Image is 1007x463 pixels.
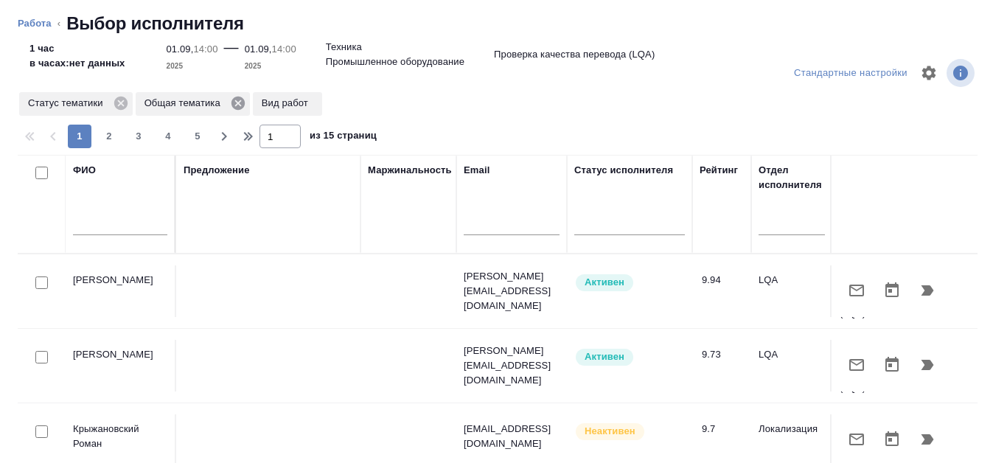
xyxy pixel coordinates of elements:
input: Выбери исполнителей, чтобы отправить приглашение на работу [35,351,48,363]
span: Настроить таблицу [911,55,947,91]
div: Наши пути разошлись: исполнитель с нами не работает [574,422,685,442]
div: Статус исполнителя [574,163,673,178]
p: Активен [585,275,624,290]
nav: breadcrumb [18,12,989,35]
div: Отдел исполнителя [759,163,825,192]
p: Проверка качества перевода (LQA) [840,262,906,321]
input: Выбери исполнителей, чтобы отправить приглашение на работу [35,276,48,289]
div: split button [790,62,911,85]
span: 3 [127,129,150,144]
input: Выбери исполнителей, чтобы отправить приглашение на работу [35,425,48,438]
span: 5 [186,129,209,144]
p: Проверка качества перевода (LQA) [494,47,655,62]
div: 9.94 [702,273,744,288]
button: Открыть календарь загрузки [874,422,910,457]
p: Проверка качества перевода (LQA) [840,336,906,395]
button: Продолжить [910,273,945,308]
td: LQA [751,340,832,391]
p: Техника [326,40,362,55]
div: — [224,35,239,74]
p: 01.09, [167,43,194,55]
div: Статус тематики [19,92,133,116]
button: 2 [97,125,121,148]
button: Отправить предложение о работе [839,347,874,383]
p: 1 час [29,41,125,56]
p: Общая тематика [144,96,226,111]
td: [PERSON_NAME] [66,265,176,317]
button: 5 [186,125,209,148]
p: 14:00 [193,43,217,55]
div: Предложение [184,163,250,178]
a: Работа [18,18,52,29]
p: [EMAIL_ADDRESS][DOMAIN_NAME] [464,422,560,451]
p: 01.09, [245,43,272,55]
div: 9.7 [702,422,744,436]
span: 4 [156,129,180,144]
p: Статус тематики [28,96,108,111]
button: Отправить предложение о работе [839,273,874,308]
div: Email [464,163,489,178]
button: Продолжить [910,347,945,383]
button: 4 [156,125,180,148]
button: Открыть календарь загрузки [874,347,910,383]
p: Неактивен [585,424,635,439]
button: Открыть календарь загрузки [874,273,910,308]
td: LQA [751,265,832,317]
p: Активен [585,349,624,364]
button: 3 [127,125,150,148]
h2: Выбор исполнителя [66,12,244,35]
span: Посмотреть информацию [947,59,978,87]
p: Вид работ [262,96,313,111]
div: 9.73 [702,347,744,362]
span: 2 [97,129,121,144]
div: Рядовой исполнитель: назначай с учетом рейтинга [574,273,685,293]
span: из 15 страниц [310,127,377,148]
div: Маржинальность [368,163,452,178]
div: Рейтинг [700,163,738,178]
button: Отправить предложение о работе [839,422,874,457]
div: Рядовой исполнитель: назначай с учетом рейтинга [574,347,685,367]
button: Продолжить [910,422,945,457]
p: [PERSON_NAME][EMAIL_ADDRESS][DOMAIN_NAME] [464,344,560,388]
td: [PERSON_NAME] [66,340,176,391]
div: ФИО [73,163,96,178]
p: 14:00 [272,43,296,55]
p: [PERSON_NAME][EMAIL_ADDRESS][DOMAIN_NAME] [464,269,560,313]
li: ‹ [58,16,60,31]
div: Общая тематика [136,92,250,116]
